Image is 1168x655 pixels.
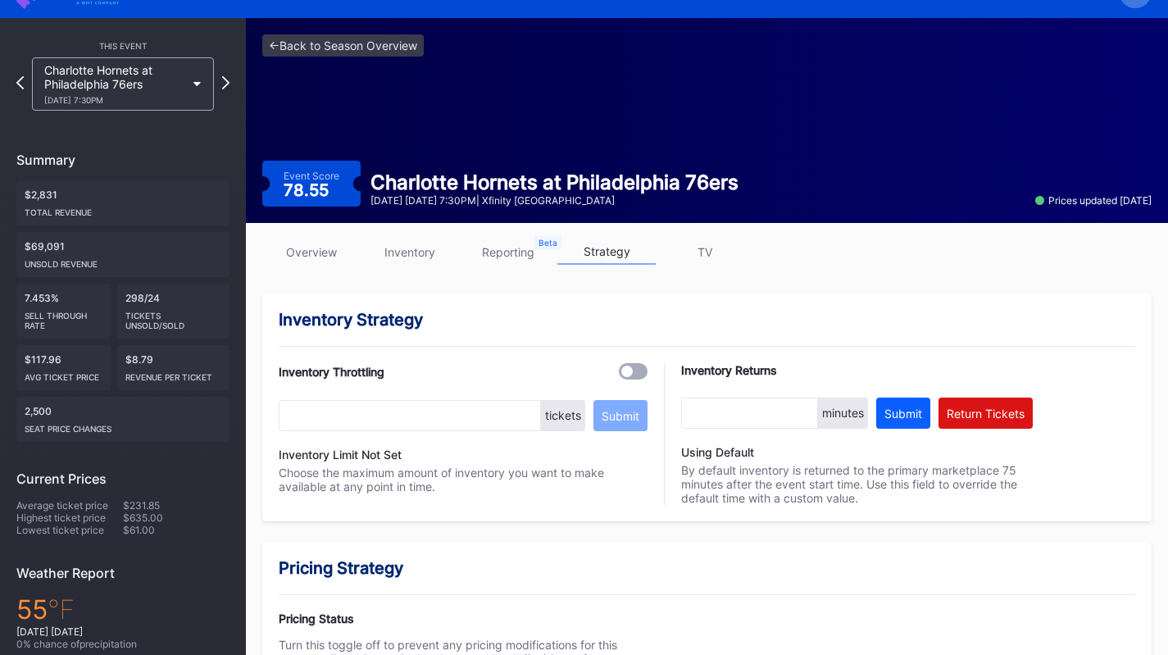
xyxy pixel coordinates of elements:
[16,284,111,339] div: 7.453%
[16,625,230,638] div: [DATE] [DATE]
[593,400,648,431] button: Submit
[279,365,384,379] div: Inventory Throttling
[361,239,459,265] a: inventory
[25,201,221,217] div: Total Revenue
[48,594,75,625] span: ℉
[681,363,1033,377] div: Inventory Returns
[123,499,230,512] div: $231.85
[262,34,424,57] a: <-Back to Season Overview
[284,182,333,198] div: 78.55
[876,398,930,429] button: Submit
[16,180,230,225] div: $2,831
[16,41,230,51] div: This Event
[681,445,1033,505] div: By default inventory is returned to the primary marketplace 75 minutes after the event start time...
[16,638,230,650] div: 0 % chance of precipitation
[602,409,639,423] div: Submit
[125,304,222,330] div: Tickets Unsold/Sold
[123,524,230,536] div: $61.00
[16,152,230,168] div: Summary
[262,239,361,265] a: overview
[25,304,102,330] div: Sell Through Rate
[25,366,102,382] div: Avg ticket price
[279,448,648,462] div: Inventory Limit Not Set
[370,194,739,207] div: [DATE] [DATE] 7:30PM | Xfinity [GEOGRAPHIC_DATA]
[947,407,1025,421] div: Return Tickets
[16,565,230,581] div: Weather Report
[818,398,868,429] div: minutes
[16,499,123,512] div: Average ticket price
[16,512,123,524] div: Highest ticket price
[884,407,922,421] div: Submit
[123,512,230,524] div: $635.00
[16,471,230,487] div: Current Prices
[16,524,123,536] div: Lowest ticket price
[459,239,557,265] a: reporting
[681,445,1033,459] div: Using Default
[44,95,185,105] div: [DATE] 7:30PM
[117,284,230,339] div: 298/24
[44,63,185,105] div: Charlotte Hornets at Philadelphia 76ers
[284,170,339,182] div: Event Score
[370,171,739,194] div: Charlotte Hornets at Philadelphia 76ers
[1035,194,1152,207] div: Prices updated [DATE]
[25,417,221,434] div: seat price changes
[16,345,111,390] div: $117.96
[125,366,222,382] div: Revenue per ticket
[279,612,648,625] div: Pricing Status
[16,594,230,625] div: 55
[541,400,585,431] div: tickets
[16,397,230,442] div: 2,500
[117,345,230,390] div: $8.79
[16,232,230,277] div: $69,091
[25,252,221,269] div: Unsold Revenue
[279,558,1135,578] div: Pricing Strategy
[279,310,1135,330] div: Inventory Strategy
[656,239,754,265] a: TV
[557,239,656,265] a: strategy
[938,398,1033,429] button: Return Tickets
[279,466,648,494] div: Choose the maximum amount of inventory you want to make available at any point in time.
